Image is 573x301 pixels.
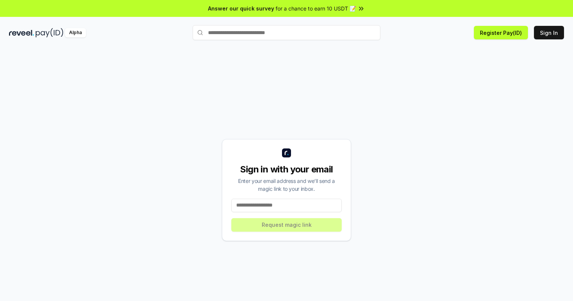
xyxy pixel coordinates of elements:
img: pay_id [36,28,63,37]
span: for a chance to earn 10 USDT 📝 [276,4,356,12]
div: Alpha [65,28,86,37]
div: Enter your email address and we’ll send a magic link to your inbox. [231,177,342,193]
div: Sign in with your email [231,163,342,175]
img: logo_small [282,148,291,157]
button: Register Pay(ID) [474,26,528,39]
img: reveel_dark [9,28,34,37]
span: Answer our quick survey [208,4,274,12]
button: Sign In [534,26,564,39]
